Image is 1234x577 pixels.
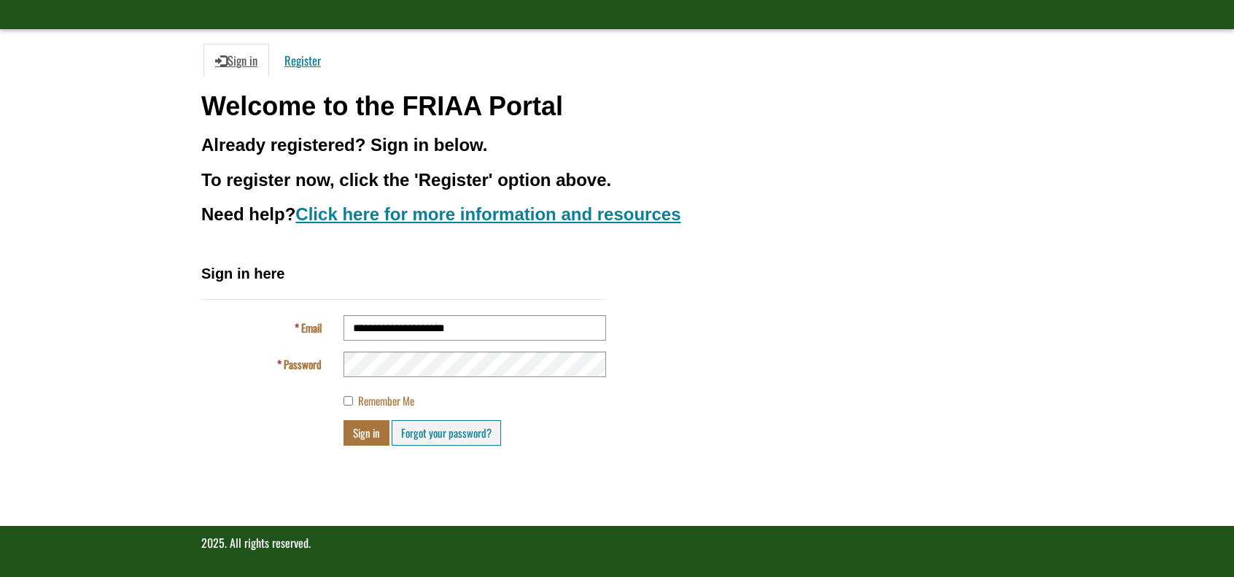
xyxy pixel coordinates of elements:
span: Email [301,320,322,336]
p: 2025 [201,535,1033,551]
a: Forgot your password? [392,420,501,446]
h3: Need help? [201,205,1033,224]
a: Sign in [203,44,269,77]
h3: To register now, click the 'Register' option above. [201,171,1033,190]
a: Register [273,44,333,77]
a: Click here for more information and resources [295,204,680,224]
h3: Already registered? Sign in below. [201,136,1033,155]
span: Sign in here [201,266,284,282]
button: Sign in [344,420,389,446]
span: Password [284,356,322,372]
input: Remember Me [344,396,353,406]
span: . All rights reserved. [225,534,311,551]
h1: Welcome to the FRIAA Portal [201,92,1033,121]
span: Remember Me [358,392,414,408]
